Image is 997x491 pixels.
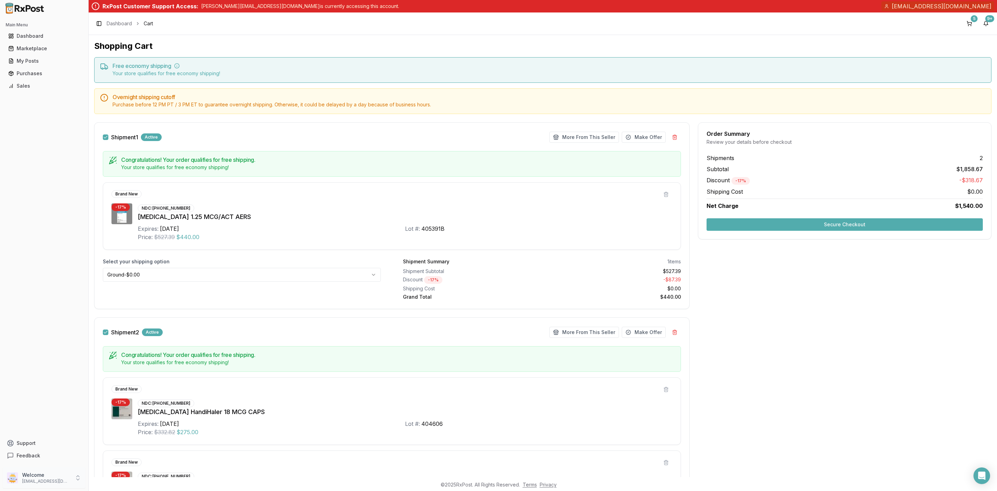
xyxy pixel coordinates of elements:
[3,43,86,54] button: Marketplace
[138,420,159,428] div: Expires:
[956,165,983,173] span: $1,858.67
[154,428,175,436] span: $332.82
[707,154,734,162] span: Shipments
[6,80,83,92] a: Sales
[3,80,86,91] button: Sales
[967,187,983,196] span: $0.00
[138,473,194,480] div: NDC: [PHONE_NUMBER]
[7,472,18,483] img: User avatar
[540,482,557,488] a: Privacy
[6,55,83,67] a: My Posts
[138,233,153,241] div: Price:
[111,458,142,466] div: Brand New
[111,134,138,140] span: Shipment 1
[545,268,681,275] div: $527.39
[111,330,139,335] span: Shipment 2
[6,30,83,42] a: Dashboard
[138,204,194,212] div: NDC: [PHONE_NUMBER]
[403,258,449,265] div: Shipment Summary
[138,407,672,417] div: [MEDICAL_DATA] HandiHaler 18 MCG CAPS
[545,293,681,300] div: $440.00
[111,190,142,198] div: Brand New
[113,70,986,77] div: Your store qualifies for free economy shipping!
[545,276,681,284] div: - $87.39
[144,20,153,27] span: Cart
[111,398,132,419] img: Spiriva HandiHaler 18 MCG CAPS
[160,420,179,428] div: [DATE]
[8,58,80,64] div: My Posts
[113,94,986,100] h5: Overnight shipping cutoff
[111,203,130,211] div: - 17 %
[707,187,743,196] span: Shipping Cost
[667,258,681,265] div: 1 items
[707,165,729,173] span: Subtotal
[3,449,86,462] button: Feedback
[121,359,675,366] div: Your store qualifies for free economy shipping!
[111,398,130,406] div: - 17 %
[892,2,991,10] span: [EMAIL_ADDRESS][DOMAIN_NAME]
[622,132,666,143] button: Make Offer
[971,15,978,22] div: 5
[403,293,539,300] div: Grand Total
[113,63,986,69] h5: Free economy shipping
[403,285,539,292] div: Shipping Cost
[6,22,83,28] h2: Main Menu
[985,15,994,22] div: 9+
[138,225,159,233] div: Expires:
[17,452,40,459] span: Feedback
[154,233,175,241] span: $527.39
[421,225,444,233] div: 405391B
[549,327,619,338] button: More From This Seller
[8,82,80,89] div: Sales
[103,258,381,265] label: Select your shipping option
[707,202,738,209] span: Net Charge
[107,20,153,27] nav: breadcrumb
[405,225,420,233] div: Lot #:
[622,327,666,338] button: Make Offer
[177,428,198,436] span: $275.00
[6,42,83,55] a: Marketplace
[3,68,86,79] button: Purchases
[707,131,983,137] div: Order Summary
[107,20,132,27] a: Dashboard
[6,67,83,80] a: Purchases
[22,472,70,479] p: Welcome
[141,133,162,141] div: Active
[424,276,442,284] div: - 17 %
[980,18,991,29] button: 9+
[545,285,681,292] div: $0.00
[160,225,179,233] div: [DATE]
[3,55,86,67] button: My Posts
[201,3,399,10] p: [PERSON_NAME][EMAIL_ADDRESS][DOMAIN_NAME] is currently accessing this account.
[94,41,991,52] h1: Shopping Cart
[980,154,983,162] span: 2
[964,18,975,29] button: 5
[138,212,672,222] div: [MEDICAL_DATA] 1.25 MCG/ACT AERS
[405,420,420,428] div: Lot #:
[111,385,142,393] div: Brand New
[142,328,163,336] div: Active
[731,177,750,185] div: - 17 %
[707,139,983,146] div: Review your details before checkout
[176,233,199,241] span: $440.00
[22,479,70,484] p: [EMAIL_ADDRESS][DOMAIN_NAME]
[403,268,539,275] div: Shipment Subtotal
[959,176,983,185] span: -$318.67
[138,428,153,436] div: Price:
[549,132,619,143] button: More From This Seller
[138,400,194,407] div: NDC: [PHONE_NUMBER]
[8,70,80,77] div: Purchases
[403,276,539,284] div: Discount
[113,101,986,108] div: Purchase before 12 PM PT / 3 PM ET to guarantee overnight shipping. Otherwise, it could be delaye...
[102,2,198,10] div: RxPost Customer Support Access:
[973,467,990,484] div: Open Intercom Messenger
[3,437,86,449] button: Support
[8,33,80,40] div: Dashboard
[3,3,47,14] img: RxPost Logo
[3,30,86,42] button: Dashboard
[121,164,675,171] div: Your store qualifies for free economy shipping!
[523,482,537,488] a: Terms
[121,352,675,358] h5: Congratulations! Your order qualifies for free shipping.
[8,45,80,52] div: Marketplace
